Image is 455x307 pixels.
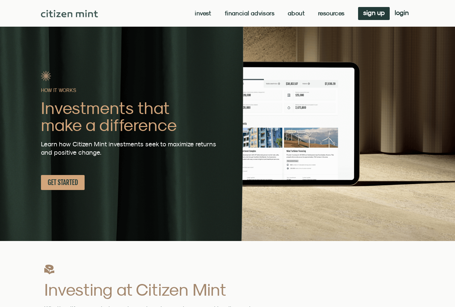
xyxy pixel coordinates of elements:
[195,10,211,17] a: Invest
[288,10,305,17] a: About
[390,7,414,20] a: login
[363,10,385,15] span: sign up
[48,178,78,187] span: GET STARTED
[395,10,409,15] span: login
[44,281,286,298] h2: Investing at Citizen Mint
[41,88,222,93] h2: HOW IT WORKS
[41,10,98,17] img: Citizen Mint
[318,10,345,17] a: Resources
[41,140,216,156] span: Learn how Citizen Mint investments seek to maximize returns and positive change.
[41,175,85,190] a: GET STARTED
[225,10,274,17] a: Financial Advisors
[358,7,390,20] a: sign up
[195,10,344,17] nav: Menu
[41,99,222,133] h2: Investments that make a difference
[44,264,54,274] img: flower1_DG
